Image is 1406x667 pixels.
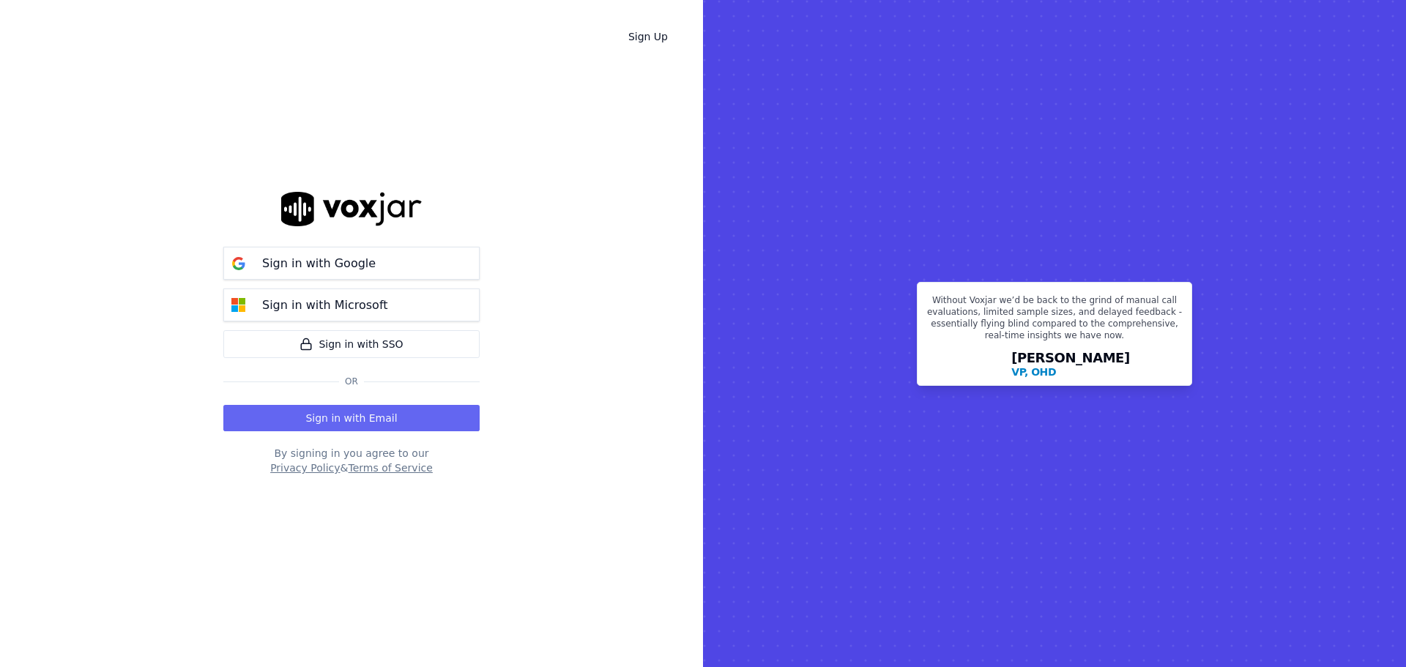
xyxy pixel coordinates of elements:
button: Sign in with Microsoft [223,288,480,321]
img: microsoft Sign in button [224,291,253,320]
a: Sign in with SSO [223,330,480,358]
p: Sign in with Google [262,255,376,272]
a: Sign Up [617,23,680,50]
div: By signing in you agree to our & [223,446,480,475]
div: [PERSON_NAME] [1011,351,1130,379]
p: VP, OHD [1011,365,1056,379]
button: Terms of Service [348,461,432,475]
img: google Sign in button [224,249,253,278]
button: Privacy Policy [270,461,340,475]
p: Sign in with Microsoft [262,297,388,314]
span: Or [339,376,364,387]
button: Sign in with Email [223,405,480,431]
p: Without Voxjar we’d be back to the grind of manual call evaluations, limited sample sizes, and de... [926,294,1183,347]
button: Sign in with Google [223,247,480,280]
img: logo [281,192,422,226]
